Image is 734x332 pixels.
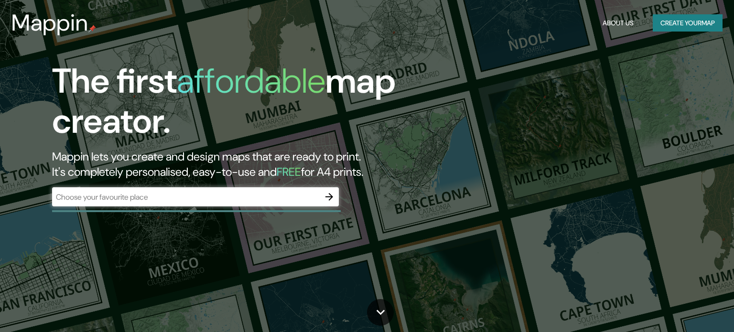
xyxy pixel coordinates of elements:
h5: FREE [277,164,301,179]
h2: Mappin lets you create and design maps that are ready to print. It's completely personalised, eas... [52,149,419,180]
img: mappin-pin [88,25,96,32]
input: Choose your favourite place [52,192,320,203]
h3: Mappin [11,10,88,36]
button: About Us [599,14,637,32]
button: Create yourmap [653,14,723,32]
h1: affordable [177,59,325,103]
h1: The first map creator. [52,61,419,149]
